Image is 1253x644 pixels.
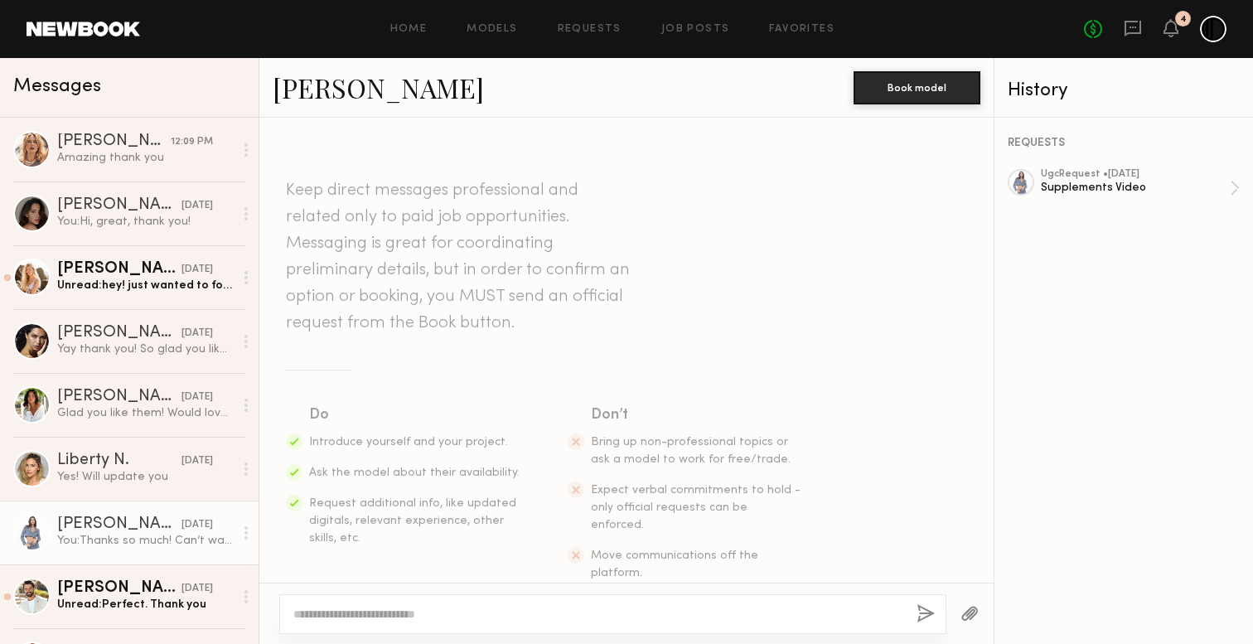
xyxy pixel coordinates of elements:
[181,581,213,597] div: [DATE]
[854,80,980,94] a: Book model
[309,498,516,544] span: Request additional info, like updated digitals, relevant experience, other skills, etc.
[57,133,171,150] div: [PERSON_NAME]
[57,453,181,469] div: Liberty N.
[171,134,213,150] div: 12:09 PM
[57,533,234,549] div: You: Thanks so much! Can’t wait to see your magic ✨
[769,24,835,35] a: Favorites
[591,485,801,530] span: Expect verbal commitments to hold - only official requests can be enforced.
[1041,169,1240,207] a: ugcRequest •[DATE]Supplements Video
[57,516,181,533] div: [PERSON_NAME]
[57,278,234,293] div: Unread: hey! just wanted to follow up
[57,150,234,166] div: Amazing thank you
[57,389,181,405] div: [PERSON_NAME]
[57,214,234,230] div: You: Hi, great, thank you!
[181,198,213,214] div: [DATE]
[1008,138,1240,149] div: REQUESTS
[1041,169,1230,180] div: ugc Request • [DATE]
[57,597,234,613] div: Unread: Perfect. Thank you
[181,453,213,469] div: [DATE]
[181,326,213,341] div: [DATE]
[57,197,181,214] div: [PERSON_NAME]
[181,517,213,533] div: [DATE]
[591,437,791,465] span: Bring up non-professional topics or ask a model to work for free/trade.
[309,404,521,427] div: Do
[1180,15,1187,24] div: 4
[467,24,517,35] a: Models
[390,24,428,35] a: Home
[591,550,758,579] span: Move communications off the platform.
[181,262,213,278] div: [DATE]
[57,261,181,278] div: [PERSON_NAME]
[661,24,730,35] a: Job Posts
[57,405,234,421] div: Glad you like them! Would love to work together again🤍
[181,390,213,405] div: [DATE]
[854,71,980,104] button: Book model
[558,24,622,35] a: Requests
[1041,180,1230,196] div: Supplements Video
[1008,81,1240,100] div: History
[286,177,634,337] header: Keep direct messages professional and related only to paid job opportunities. Messaging is great ...
[309,467,520,478] span: Ask the model about their availability.
[57,325,181,341] div: [PERSON_NAME]
[57,469,234,485] div: Yes! Will update you
[57,580,181,597] div: [PERSON_NAME]
[273,70,484,105] a: [PERSON_NAME]
[57,341,234,357] div: Yay thank you! So glad you like it :) let me know if you ever need anymore videos xx love the pro...
[591,404,803,427] div: Don’t
[309,437,508,448] span: Introduce yourself and your project.
[13,77,101,96] span: Messages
